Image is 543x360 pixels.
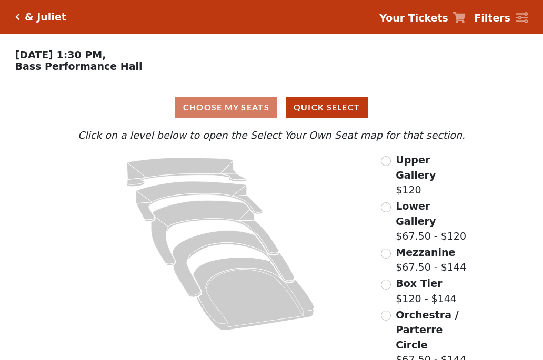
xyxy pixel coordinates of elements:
[379,12,448,24] strong: Your Tickets
[396,199,468,244] label: $67.50 - $120
[474,11,528,26] a: Filters
[15,13,20,20] a: Click here to go back to filters
[286,97,368,118] button: Quick Select
[396,154,436,181] span: Upper Gallery
[396,309,458,351] span: Orchestra / Parterre Circle
[127,158,247,187] path: Upper Gallery - Seats Available: 295
[396,152,468,198] label: $120
[136,181,263,221] path: Lower Gallery - Seats Available: 63
[396,276,457,306] label: $120 - $144
[75,128,468,143] p: Click on a level below to open the Select Your Own Seat map for that section.
[379,11,466,26] a: Your Tickets
[396,246,455,258] span: Mezzanine
[193,258,315,331] path: Orchestra / Parterre Circle - Seats Available: 27
[474,12,510,24] strong: Filters
[25,11,66,23] h5: & Juliet
[396,277,442,289] span: Box Tier
[396,200,436,227] span: Lower Gallery
[396,245,466,275] label: $67.50 - $144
